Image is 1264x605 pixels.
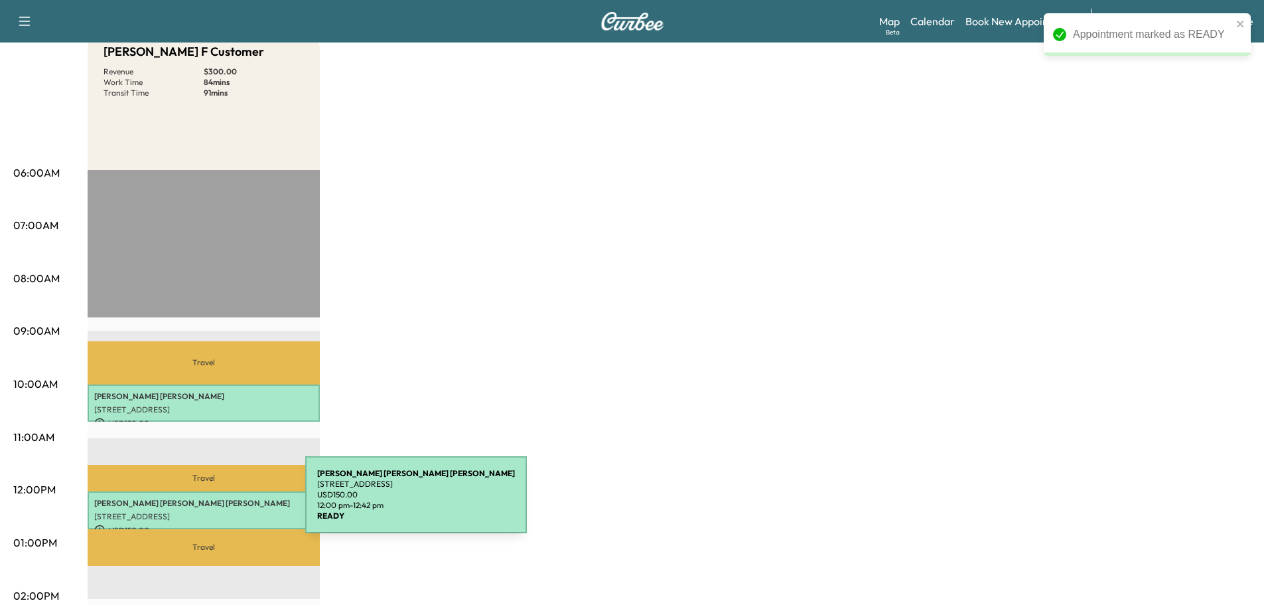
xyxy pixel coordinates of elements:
p: [PERSON_NAME] [PERSON_NAME] [94,391,313,402]
a: Calendar [910,13,955,29]
p: USD 150.00 [317,489,515,500]
p: [STREET_ADDRESS] [94,404,313,415]
p: 01:00PM [13,535,57,551]
div: Beta [886,27,900,37]
p: USD 150.00 [94,418,313,430]
b: [PERSON_NAME] [PERSON_NAME] [PERSON_NAME] [317,468,515,478]
p: [STREET_ADDRESS] [94,511,313,522]
p: 02:00PM [13,588,59,604]
p: 09:00AM [13,323,60,339]
p: Travel [88,341,320,385]
p: [STREET_ADDRESS] [317,479,515,489]
p: 91 mins [204,88,304,98]
a: MapBeta [879,13,900,29]
p: 12:00 pm - 12:42 pm [317,500,515,511]
p: Transit Time [104,88,204,98]
p: 07:00AM [13,217,58,233]
p: 06:00AM [13,165,60,181]
img: Curbee Logo [600,12,664,31]
p: 11:00AM [13,429,54,445]
p: $ 300.00 [204,66,304,77]
p: Travel [88,529,320,566]
a: Book New Appointment [965,13,1078,29]
p: 08:00AM [13,270,60,286]
p: [PERSON_NAME] [PERSON_NAME] [PERSON_NAME] [94,498,313,509]
p: Revenue [104,66,204,77]
p: 84 mins [204,77,304,88]
b: READY [317,511,344,521]
button: close [1236,19,1245,29]
p: Work Time [104,77,204,88]
h5: [PERSON_NAME] F Customer [104,43,264,61]
p: 10:00AM [13,376,58,392]
p: Travel [88,465,320,491]
div: Appointment marked as READY [1073,27,1232,43]
p: 12:00PM [13,481,56,497]
p: USD 150.00 [94,525,313,537]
